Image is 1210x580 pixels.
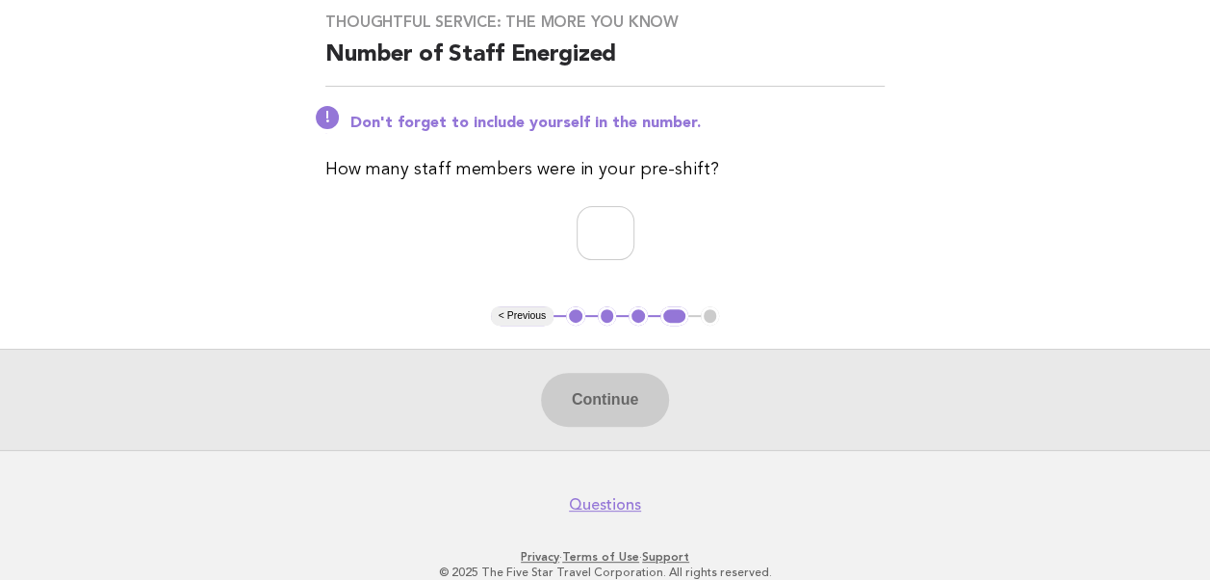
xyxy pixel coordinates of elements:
[491,306,554,326] button: < Previous
[325,156,885,183] p: How many staff members were in your pre-shift?
[598,306,617,326] button: 2
[27,549,1183,565] p: · ·
[566,306,585,326] button: 1
[521,550,559,564] a: Privacy
[325,13,885,32] h3: Thoughtful service: The more you know
[562,550,639,564] a: Terms of Use
[27,565,1183,580] p: © 2025 The Five Star Travel Corporation. All rights reserved.
[642,550,689,564] a: Support
[569,495,641,514] a: Questions
[350,114,885,133] p: Don't forget to include yourself in the number.
[629,306,648,326] button: 3
[660,306,688,326] button: 4
[325,40,885,87] h2: Number of Staff Energized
